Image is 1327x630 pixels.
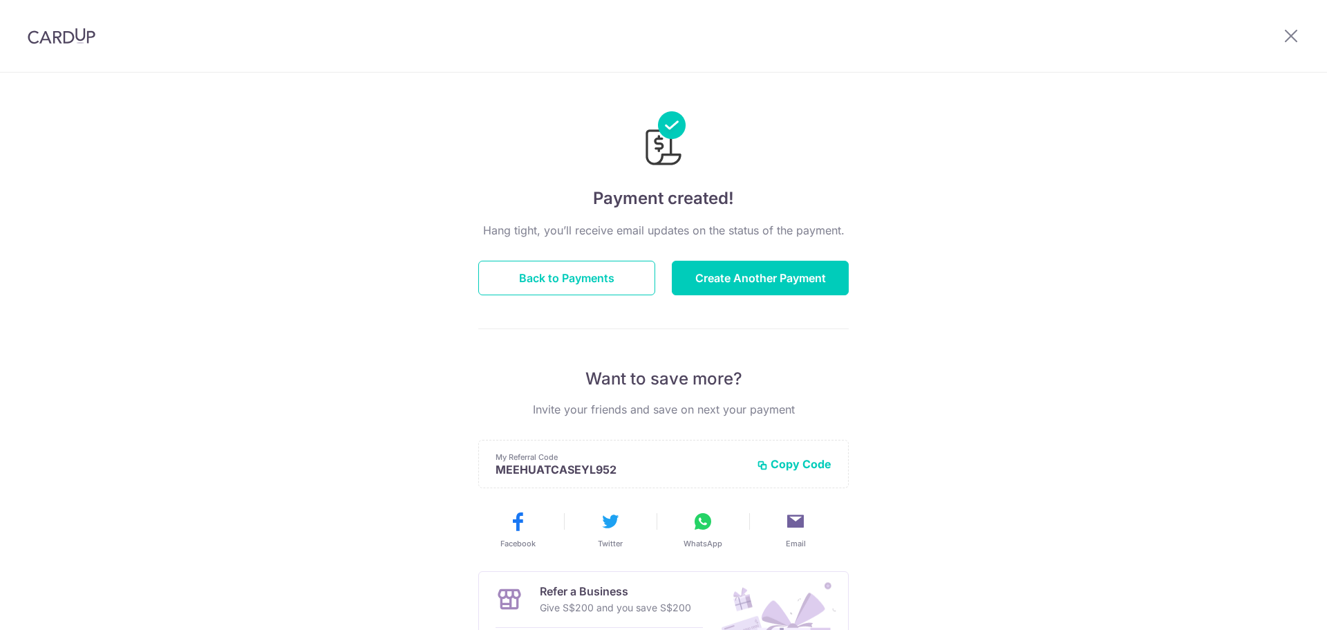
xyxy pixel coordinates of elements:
[672,261,849,295] button: Create Another Payment
[478,261,655,295] button: Back to Payments
[684,538,722,549] span: WhatsApp
[755,510,836,549] button: Email
[28,28,95,44] img: CardUp
[478,401,849,418] p: Invite your friends and save on next your payment
[540,583,691,600] p: Refer a Business
[570,510,651,549] button: Twitter
[786,538,806,549] span: Email
[477,510,558,549] button: Facebook
[1239,589,1313,623] iframe: Opens a widget where you can find more information
[500,538,536,549] span: Facebook
[540,600,691,616] p: Give S$200 and you save S$200
[757,457,831,471] button: Copy Code
[478,186,849,211] h4: Payment created!
[496,452,746,463] p: My Referral Code
[598,538,623,549] span: Twitter
[478,368,849,390] p: Want to save more?
[662,510,744,549] button: WhatsApp
[641,111,686,169] img: Payments
[478,222,849,239] p: Hang tight, you’ll receive email updates on the status of the payment.
[496,463,746,476] p: MEEHUATCASEYL952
